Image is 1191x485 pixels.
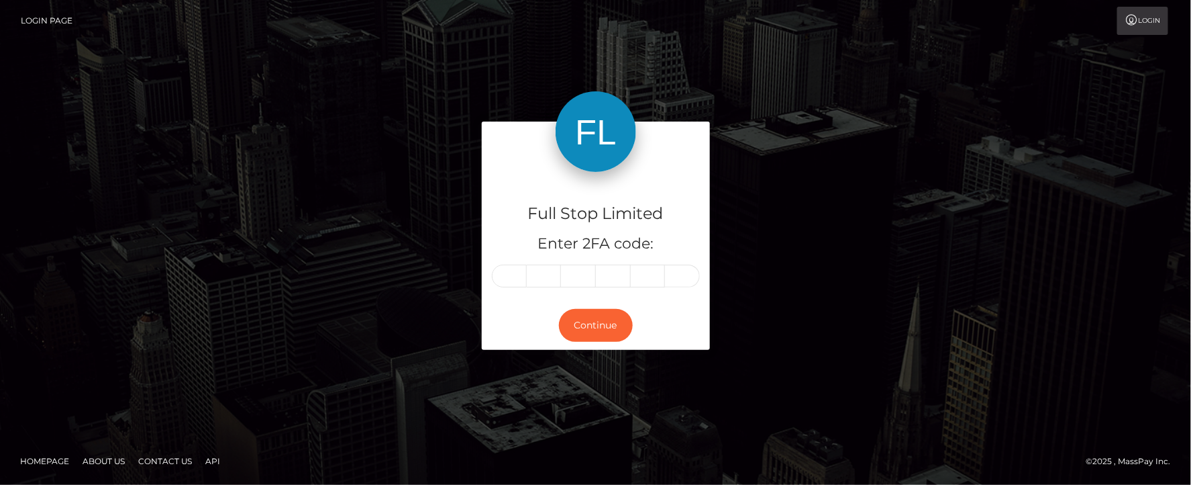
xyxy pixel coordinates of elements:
a: Login [1117,7,1168,35]
a: About Us [77,451,130,472]
button: Continue [559,309,633,342]
h4: Full Stop Limited [492,202,700,226]
a: Homepage [15,451,74,472]
a: Login Page [21,7,72,35]
div: © 2025 , MassPay Inc. [1086,454,1181,469]
img: Full Stop Limited [556,91,636,172]
a: API [200,451,225,472]
h5: Enter 2FA code: [492,234,700,255]
a: Contact Us [133,451,197,472]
